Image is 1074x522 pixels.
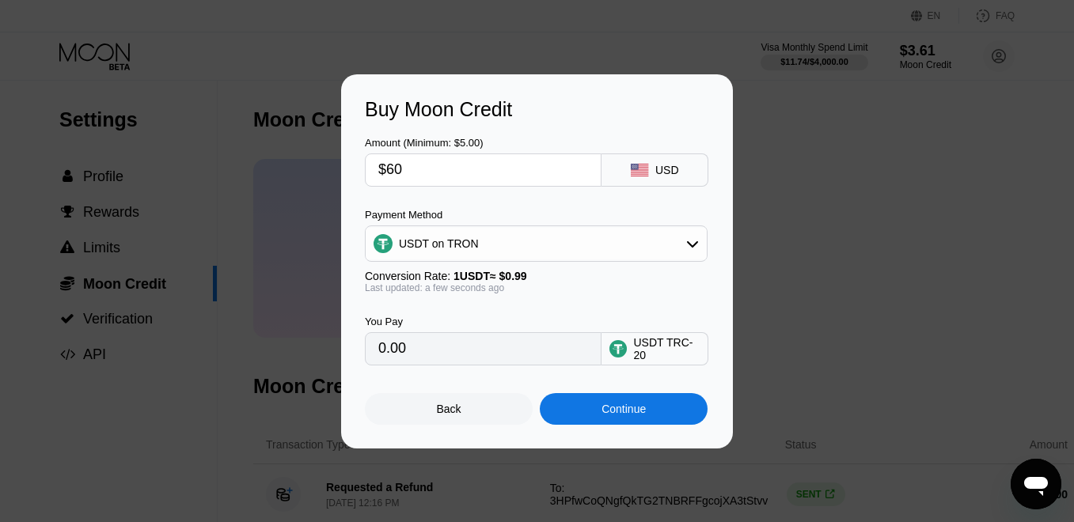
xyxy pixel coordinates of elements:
div: You Pay [365,316,602,327]
div: Conversion Rate: [365,270,708,282]
input: $0.00 [378,154,588,186]
div: USDT on TRON [399,237,479,250]
div: Continue [602,403,646,415]
span: 1 USDT ≈ $0.99 [454,270,527,282]
div: Payment Method [365,209,708,221]
div: Buy Moon Credit [365,98,709,121]
div: Back [365,393,533,425]
div: USDT on TRON [366,228,707,259]
iframe: Button to launch messaging window [1011,459,1061,509]
div: Amount (Minimum: $5.00) [365,137,602,149]
div: Continue [540,393,708,425]
div: USDT TRC-20 [633,336,700,361]
div: Last updated: a few seconds ago [365,282,708,293]
div: Back [437,403,461,415]
div: USD [655,164,679,176]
